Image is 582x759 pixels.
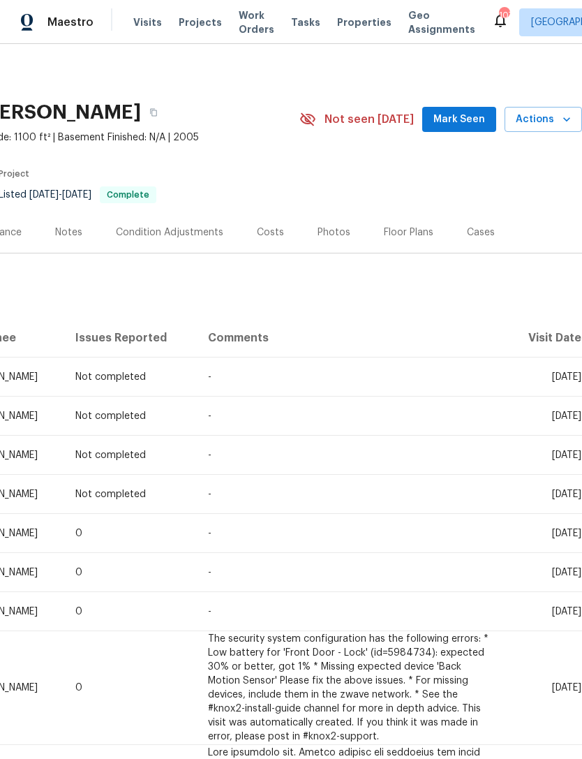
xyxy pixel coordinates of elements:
[29,190,59,200] span: [DATE]
[552,411,581,421] span: [DATE]
[552,607,581,617] span: [DATE]
[433,111,485,128] span: Mark Seen
[29,190,91,200] span: -
[552,372,581,382] span: [DATE]
[179,15,222,29] span: Projects
[324,112,414,126] span: Not seen [DATE]
[291,17,320,27] span: Tasks
[552,489,581,499] span: [DATE]
[318,226,350,240] div: Photos
[422,107,496,133] button: Mark Seen
[552,450,581,460] span: [DATE]
[141,100,166,125] button: Copy Address
[64,318,197,358] th: Issues Reported
[208,607,211,617] span: -
[552,529,581,538] span: [DATE]
[208,372,211,382] span: -
[552,683,581,693] span: [DATE]
[467,226,495,240] div: Cases
[75,568,82,577] span: 0
[133,15,162,29] span: Visits
[101,191,155,199] span: Complete
[55,226,82,240] div: Notes
[75,489,146,499] span: Not completed
[208,450,211,460] span: -
[408,8,475,36] span: Geo Assignments
[75,683,82,693] span: 0
[384,226,433,240] div: Floor Plans
[116,226,223,240] div: Condition Adjustments
[239,8,274,36] span: Work Orders
[75,411,146,421] span: Not completed
[499,8,509,22] div: 107
[507,318,582,358] th: Visit Date
[208,489,211,499] span: -
[208,411,211,421] span: -
[208,568,211,577] span: -
[75,450,146,460] span: Not completed
[516,111,571,128] span: Actions
[337,15,391,29] span: Properties
[208,529,211,538] span: -
[62,190,91,200] span: [DATE]
[47,15,94,29] span: Maestro
[197,318,507,358] th: Comments
[75,607,82,617] span: 0
[552,568,581,577] span: [DATE]
[75,372,146,382] span: Not completed
[208,634,488,742] span: The security system configuration has the following errors: * Low battery for 'Front Door - Lock'...
[505,107,582,133] button: Actions
[257,226,284,240] div: Costs
[75,529,82,538] span: 0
